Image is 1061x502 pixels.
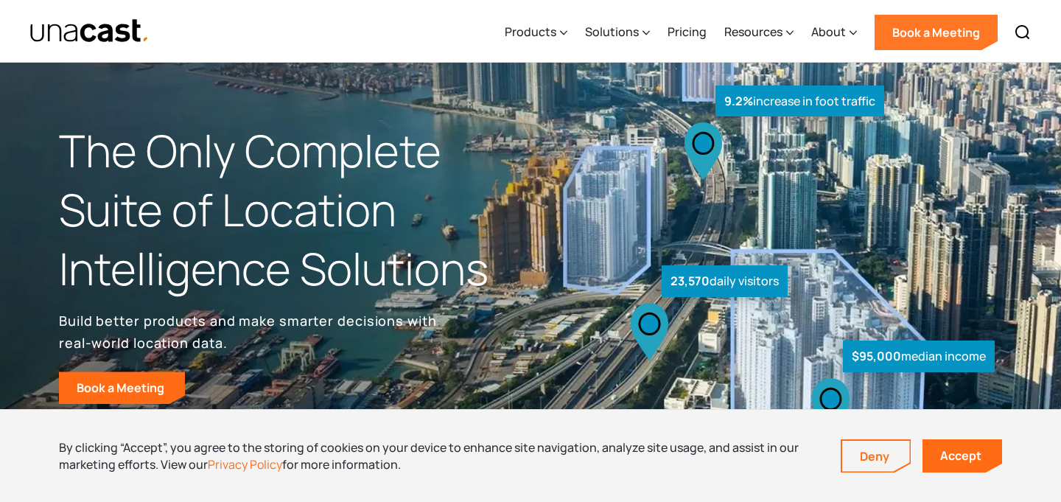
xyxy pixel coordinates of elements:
a: Pricing [668,2,707,63]
div: Products [505,2,567,63]
strong: $95,000 [852,348,901,364]
div: increase in foot traffic [715,86,884,117]
img: Unacast text logo [29,18,150,44]
p: Build better products and make smarter decisions with real-world location data. [59,310,442,354]
div: By clicking “Accept”, you agree to the storing of cookies on your device to enhance site navigati... [59,439,819,473]
div: Resources [724,23,782,41]
div: Solutions [585,23,639,41]
strong: 23,570 [670,273,710,289]
a: Privacy Policy [208,456,282,473]
a: Book a Meeting [59,372,185,404]
div: Products [505,23,556,41]
div: Solutions [585,2,650,63]
div: About [811,2,857,63]
div: daily visitors [662,265,788,297]
a: Book a Meeting [875,15,998,50]
div: About [811,23,846,41]
div: Resources [724,2,794,63]
img: Search icon [1014,24,1032,41]
strong: 9.2% [724,93,753,109]
a: home [29,18,150,44]
a: Deny [842,441,910,472]
h1: The Only Complete Suite of Location Intelligence Solutions [59,122,530,298]
div: median income [843,341,995,372]
a: Accept [922,439,1002,473]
